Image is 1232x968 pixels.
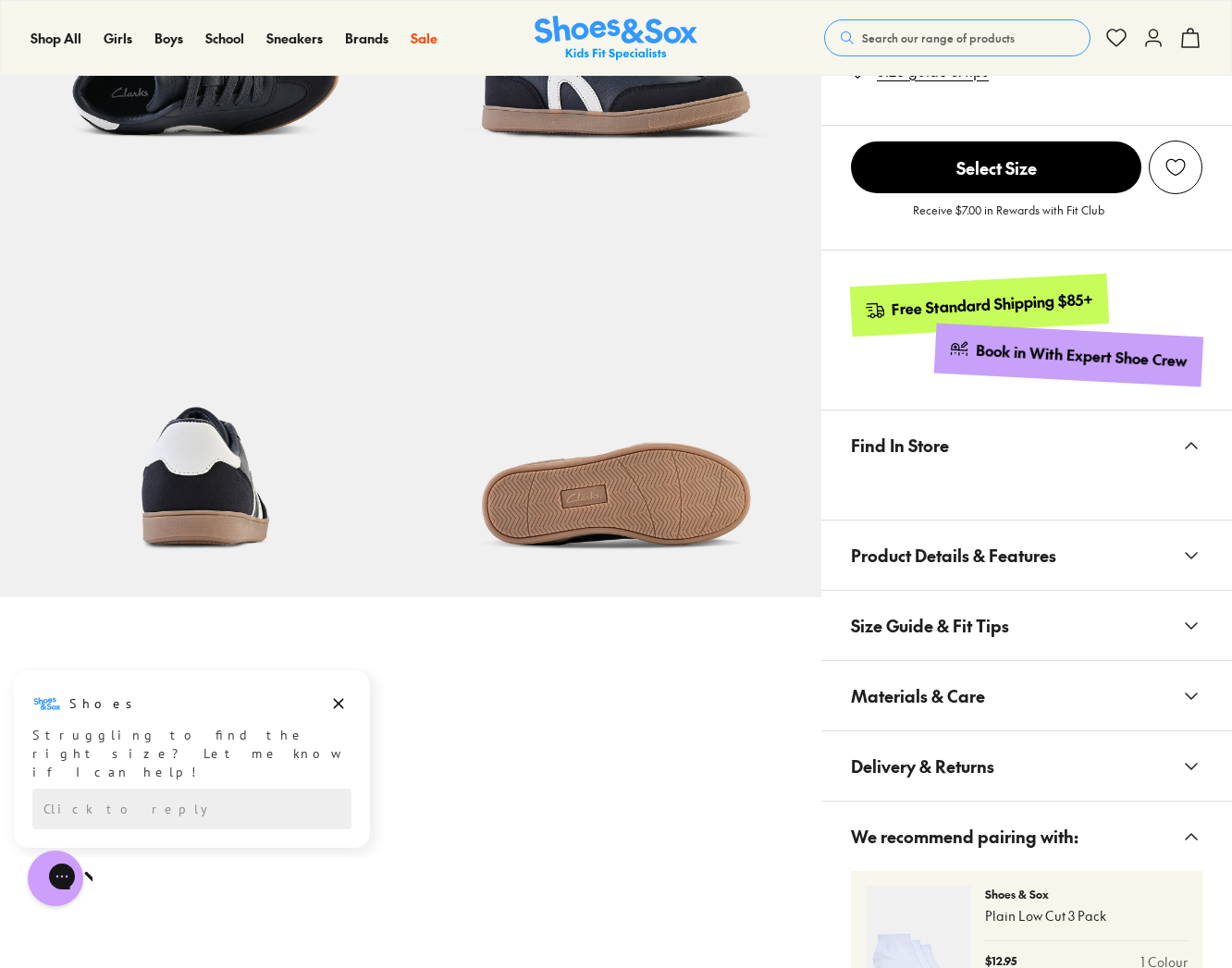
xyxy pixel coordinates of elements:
span: Sneakers [266,29,323,47]
span: Delivery & Returns [851,739,994,793]
a: Brands [345,29,388,48]
p: Receive $7.00 in Rewards with Fit Club [913,202,1104,235]
span: Boys [154,29,183,47]
button: Search our range of products [824,19,1090,56]
p: Shoes & Sox [985,886,1188,902]
div: Book in With Expert Shoe Crew [976,340,1189,372]
a: Book in With Expert Shoe Crew [934,324,1203,387]
a: Shop All [31,29,81,48]
div: Campaign message [14,3,370,180]
a: Boys [154,29,183,48]
button: Select Size [851,141,1141,194]
span: Search our range of products [862,30,1015,46]
span: Sale [411,29,437,47]
span: Size Guide & Fit Tips [851,598,1009,653]
a: School [205,29,244,48]
button: Add to Wishlist [1149,141,1202,194]
iframe: Find in Store [851,480,1202,497]
a: Girls [104,29,132,48]
button: Delivery & Returns [821,731,1232,801]
span: Find In Store [851,418,949,472]
a: Sale [411,29,437,48]
div: Reply to the campaigns [32,121,351,162]
h3: Shoes [69,27,142,45]
img: Jasper Snr Navy [411,187,821,597]
span: Girls [104,29,132,47]
img: Shoes logo [32,21,62,51]
span: Brands [345,29,388,47]
a: Shoes & Sox [535,16,697,61]
button: Find In Store [821,410,1232,480]
span: Select Size [851,141,1141,193]
div: Struggling to find the right size? Let me know if I can help! [32,58,351,114]
a: Free Standard Shipping $85+ [850,274,1109,337]
span: Shop All [31,29,81,47]
a: Sneakers [266,29,323,48]
button: We recommend pairing with: [821,802,1232,871]
div: Message from Shoes. Struggling to find the right size? Let me know if I can help! [14,21,370,114]
img: SNS_Logo_Responsive.svg [535,16,697,61]
span: Materials & Care [851,668,985,723]
button: Dismiss campaign [326,23,351,49]
span: We recommend pairing with: [851,809,1078,864]
span: Product Details & Features [851,528,1056,582]
span: School [205,29,244,47]
iframe: Gorgias live chat messenger [18,844,92,913]
button: Size Guide & Fit Tips [821,591,1232,660]
div: Free Standard Shipping $85+ [892,289,1094,320]
button: Materials & Care [821,661,1232,730]
p: Plain Low Cut 3 Pack [985,906,1188,925]
button: Product Details & Features [821,521,1232,590]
